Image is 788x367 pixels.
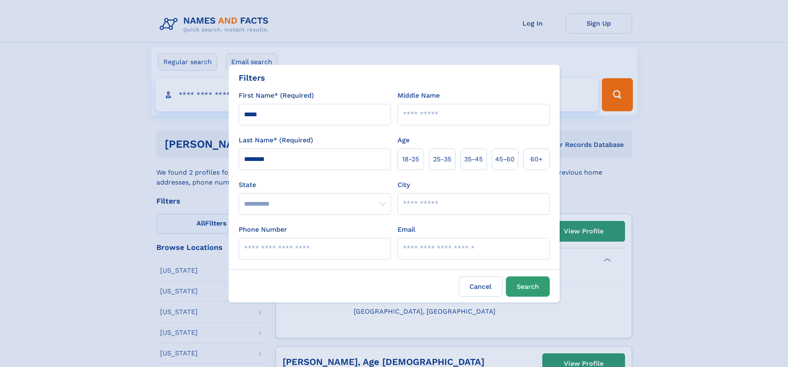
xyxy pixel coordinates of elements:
[530,154,543,164] span: 60+
[464,154,483,164] span: 35‑45
[398,135,410,145] label: Age
[433,154,451,164] span: 25‑35
[239,91,314,101] label: First Name* (Required)
[398,180,410,190] label: City
[239,225,287,235] label: Phone Number
[239,135,313,145] label: Last Name* (Required)
[402,154,419,164] span: 18‑25
[459,276,503,297] label: Cancel
[398,225,415,235] label: Email
[239,180,391,190] label: State
[506,276,550,297] button: Search
[495,154,515,164] span: 45‑60
[239,72,265,84] div: Filters
[398,91,440,101] label: Middle Name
